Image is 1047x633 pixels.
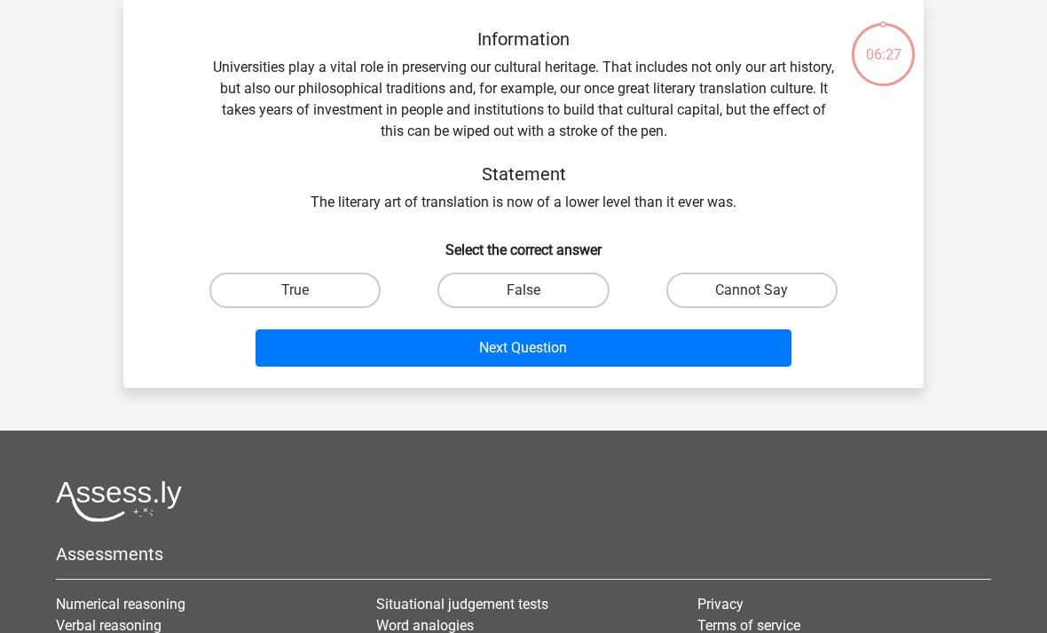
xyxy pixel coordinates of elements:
label: False [437,273,609,308]
button: Next Question [256,329,792,367]
div: Universities play a vital role in preserving our cultural heritage. That includes not only our ar... [152,28,895,213]
h5: Information [209,28,838,50]
a: Privacy [697,596,744,613]
a: Situational judgement tests [376,596,548,613]
h5: Assessments [56,543,991,565]
img: Assessly logo [56,480,182,522]
label: Cannot Say [666,273,838,308]
label: True [209,273,381,308]
div: 06:27 [850,21,917,66]
h5: Statement [209,163,838,185]
a: Numerical reasoning [56,596,185,613]
h6: Select the correct answer [152,227,895,258]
